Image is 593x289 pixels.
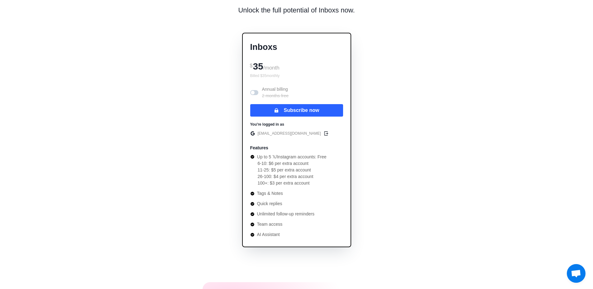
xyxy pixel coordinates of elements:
p: 2 months free [262,93,289,99]
li: AI Assistant [250,231,327,238]
button: Subscribe now [250,104,343,117]
p: [EMAIL_ADDRESS][DOMAIN_NAME] [258,131,321,136]
p: Annual billing [262,86,289,99]
p: Features [250,145,268,151]
li: Unlimited follow-up reminders [250,211,327,217]
p: Up to 5 𝕏/Instagram accounts: Free [257,154,327,160]
li: 6-10: $6 per extra account [258,160,327,167]
li: 100+: $3 per extra account [258,180,327,186]
li: Tags & Notes [250,190,327,197]
p: Inboxs [250,41,343,54]
span: /month [263,65,280,71]
li: Team access [250,221,327,228]
p: Billed $ 35 monthly [250,73,343,79]
div: 35 [250,59,343,73]
div: チャットを開く [567,264,586,283]
button: edit [322,130,330,137]
li: 11-25: $5 per extra account [258,167,327,173]
li: 26-100: $4 per extra account [258,173,327,180]
p: Unlock the full potential of Inboxs now. [238,5,355,15]
li: Quick replies [250,200,327,207]
span: $ [250,63,253,68]
p: You're logged in as [250,122,284,127]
